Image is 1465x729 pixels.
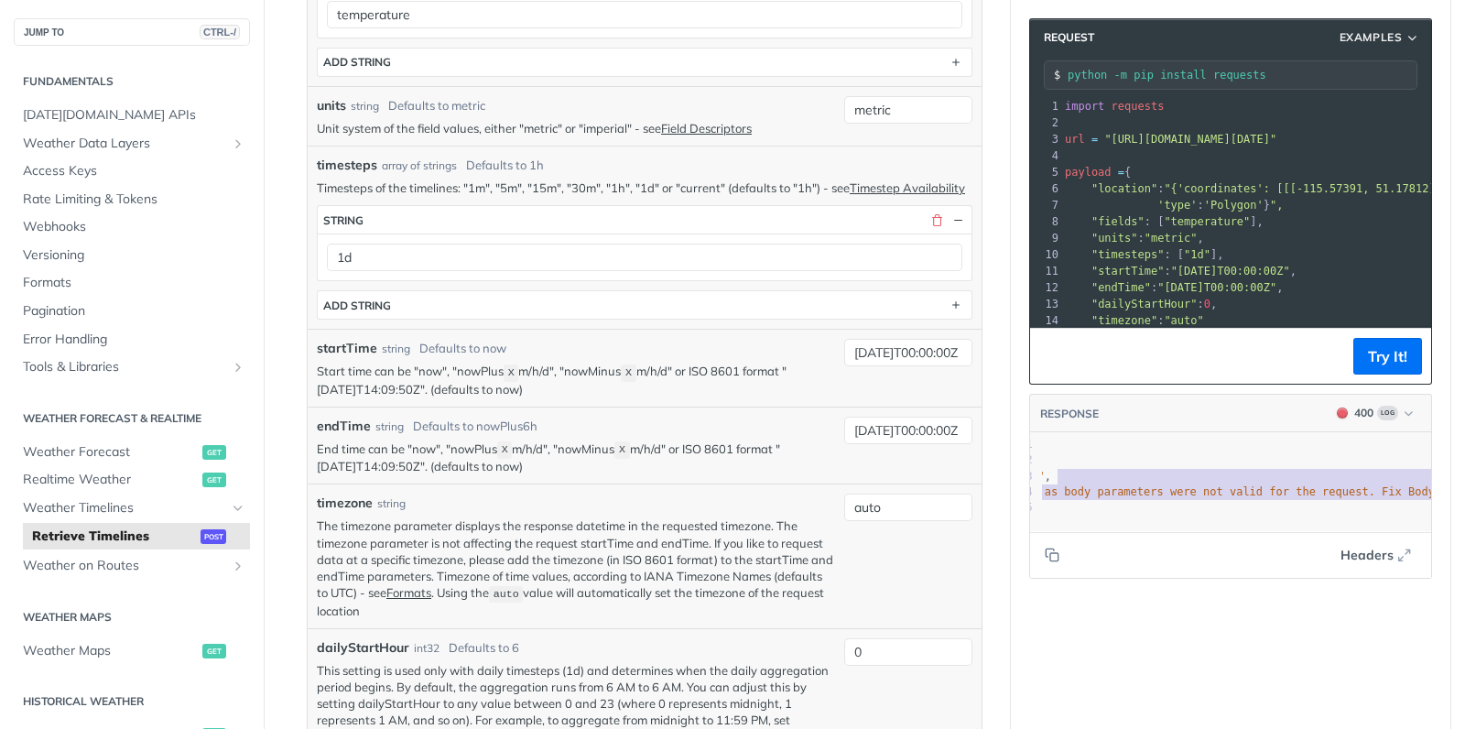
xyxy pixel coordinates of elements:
div: 12 [1030,279,1061,296]
span: : [ ], [1065,248,1223,261]
button: ADD string [318,291,971,319]
label: startTime [317,339,377,358]
span: : [1065,314,1204,327]
p: Start time can be "now", "nowPlus m/h/d", "nowMinus m/h/d" or ISO 8601 format "[DATE]T14:09:50Z".... [317,363,835,397]
button: Hide subpages for Weather Timelines [231,501,245,516]
span: "units" [1091,232,1138,245]
span: Log [1377,406,1398,420]
button: Delete [928,212,945,228]
a: Field Descriptors [661,121,752,136]
button: Examples [1333,28,1427,47]
div: 7 [1030,197,1061,213]
span: Retrieve Timelines [32,528,196,546]
button: 400400Log [1328,404,1422,422]
span: Weather Data Layers [23,135,226,153]
h2: Weather Forecast & realtime [14,410,250,427]
h2: Fundamentals [14,73,250,90]
div: ADD string [323,299,391,312]
span: "dailyStartHour" [1091,298,1198,310]
div: 13 [1030,296,1061,312]
a: Weather on RoutesShow subpages for Weather on Routes [14,552,250,580]
span: "[URL][DOMAIN_NAME][DATE]" [1104,133,1276,146]
span: Weather Maps [23,642,198,660]
span: CTRL-/ [200,25,240,39]
label: timezone [317,494,373,513]
span: "location" [1091,182,1157,195]
span: Examples [1340,29,1403,46]
label: units [317,96,346,115]
span: "temperature" [1164,215,1250,228]
span: X [508,366,515,379]
span: "endTime" [1091,281,1151,294]
a: Rate Limiting & Tokens [14,186,250,213]
div: 1 [1030,98,1061,114]
div: string [323,213,364,227]
div: 3 [1030,131,1061,147]
a: Tools & LibrariesShow subpages for Tools & Libraries [14,354,250,381]
div: string [351,98,379,114]
span: get [202,445,226,460]
button: Copy to clipboard [1039,343,1065,370]
label: dailyStartHour [317,638,409,658]
button: Hide [950,212,966,228]
div: 8 [1030,213,1061,230]
div: string [382,341,410,357]
button: Show subpages for Weather Data Layers [231,136,245,151]
span: : , [1065,281,1283,294]
div: 6 [1030,180,1061,197]
div: 11 [1030,263,1061,279]
a: Error Handling [14,326,250,354]
h2: Weather Maps [14,609,250,626]
span: 0 [1204,298,1210,310]
span: = [1118,166,1124,179]
span: X [619,444,625,457]
span: [DATE][DOMAIN_NAME] APIs [23,106,245,125]
span: "timesteps" [1091,248,1164,261]
div: Defaults to 6 [449,639,519,658]
a: Weather Data LayersShow subpages for Weather Data Layers [14,130,250,158]
h2: Historical Weather [14,693,250,710]
button: Try It! [1353,338,1422,375]
div: 9 [1030,230,1061,246]
div: Defaults to nowPlus6h [413,418,537,436]
div: 4 [1030,147,1061,164]
span: : , [1065,265,1297,277]
span: url [1065,133,1085,146]
input: Request instructions [1068,69,1416,82]
span: Formats [23,274,245,292]
span: 'Polygon' [1204,199,1264,212]
span: payload [1065,166,1112,179]
span: Weather on Routes [23,557,226,575]
div: ADD string [323,55,391,69]
a: Weather TimelinesHide subpages for Weather Timelines [14,495,250,522]
a: [DATE][DOMAIN_NAME] APIs [14,102,250,129]
a: Access Keys [14,158,250,185]
div: Defaults to now [419,340,506,358]
p: End time can be "now", "nowPlus m/h/d", "nowMinus m/h/d" or ISO 8601 format "[DATE]T14:09:50Z". (... [317,441,835,475]
button: Headers [1330,541,1422,569]
button: ADD string [318,49,971,76]
p: Unit system of the field values, either "metric" or "imperial" - see [317,120,835,136]
button: JUMP TOCTRL-/ [14,18,250,46]
p: The timezone parameter displays the response datetime in the requested timezone. The timezone par... [317,517,835,618]
div: Defaults to metric [388,97,485,115]
span: 400 [1337,408,1348,419]
span: X [625,366,632,379]
div: 14 [1030,312,1061,329]
div: 2 [1030,114,1061,131]
a: Realtime Weatherget [14,466,250,494]
span: : } [1065,199,1283,212]
a: Retrieve Timelinespost [23,523,250,550]
button: Show subpages for Tools & Libraries [231,360,245,375]
span: timesteps [317,156,377,175]
span: auto [494,588,519,601]
a: Weather Forecastget [14,439,250,466]
span: "[DATE]T00:00:00Z" [1171,265,1290,277]
div: 400 [1354,405,1373,421]
span: ", [1270,199,1283,212]
div: array of strings [382,158,457,174]
span: Headers [1340,546,1394,565]
span: : [ ], [1065,215,1264,228]
a: Timestep Availability [850,180,965,195]
span: Versioning [23,246,245,265]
